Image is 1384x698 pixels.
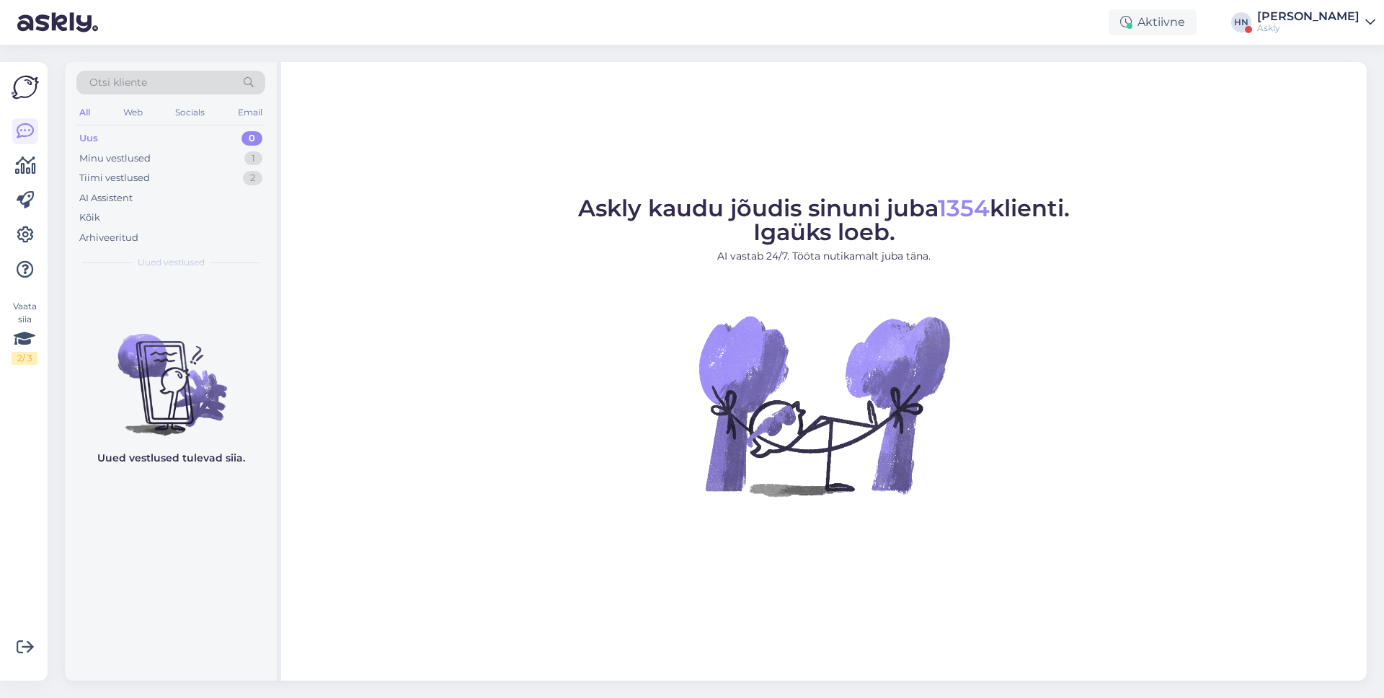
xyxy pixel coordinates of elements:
[12,300,37,365] div: Vaata siia
[235,103,265,122] div: Email
[1257,11,1375,34] a: [PERSON_NAME]Askly
[578,194,1070,246] span: Askly kaudu jõudis sinuni juba klienti. Igaüks loeb.
[65,308,277,438] img: No chats
[938,194,990,222] span: 1354
[1257,11,1359,22] div: [PERSON_NAME]
[244,151,262,166] div: 1
[79,231,138,245] div: Arhiveeritud
[12,74,39,101] img: Askly Logo
[241,131,262,146] div: 0
[79,171,150,185] div: Tiimi vestlused
[1231,12,1251,32] div: HN
[243,171,262,185] div: 2
[79,191,133,206] div: AI Assistent
[79,131,98,146] div: Uus
[1257,22,1359,34] div: Askly
[138,256,205,269] span: Uued vestlused
[97,451,245,466] p: Uued vestlused tulevad siia.
[578,249,1070,264] p: AI vastab 24/7. Tööta nutikamalt juba täna.
[694,275,954,535] img: No Chat active
[172,103,208,122] div: Socials
[89,75,147,90] span: Otsi kliente
[76,103,93,122] div: All
[1109,9,1197,35] div: Aktiivne
[12,352,37,365] div: 2 / 3
[79,211,100,225] div: Kõik
[120,103,146,122] div: Web
[79,151,151,166] div: Minu vestlused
